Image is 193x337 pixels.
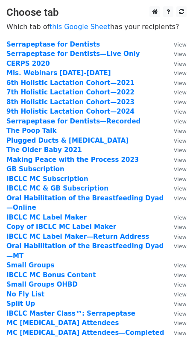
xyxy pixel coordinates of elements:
small: View [174,311,187,317]
strong: Oral Habilitation of the Breastfeeding Dyad—Online [6,194,164,212]
a: IBCLC MC & GB Subscription [6,185,108,192]
a: View [165,127,187,135]
small: View [174,70,187,76]
a: No Fly List [6,290,44,298]
a: Serrapeptase for Dentists—Recorded [6,117,140,125]
a: Making Peace with the Process 2023 [6,156,139,164]
small: View [174,176,187,182]
a: IBCLC MC Label Maker—Return Address [6,233,149,240]
small: View [174,99,187,105]
small: View [174,272,187,278]
a: The Older Baby 2021 [6,146,82,154]
small: View [174,118,187,125]
a: MC [MEDICAL_DATA] Attendees [6,319,119,327]
small: View [174,301,187,307]
small: View [174,234,187,240]
a: GB Subscription [6,165,64,173]
a: Copy of IBCLC MC Label Maker [6,223,116,231]
a: 7th Holistic Lactation Cohort—2022 [6,88,135,96]
a: View [165,117,187,125]
small: View [174,108,187,115]
a: Plugged Ducts & [MEDICAL_DATA] [6,137,129,144]
small: View [174,330,187,336]
a: View [165,290,187,298]
a: View [165,69,187,77]
small: View [174,128,187,134]
small: View [174,138,187,144]
a: View [165,233,187,240]
a: Oral Habilitation of the Breastfeeding Dyad—MT [6,242,164,260]
small: View [174,262,187,269]
small: View [174,224,187,230]
a: Split Up [6,300,35,308]
a: 8th Holistic Lactation Cohort—2023 [6,98,135,106]
a: View [165,41,187,48]
a: View [165,60,187,67]
h3: Choose tab [6,6,187,19]
a: View [165,261,187,269]
a: View [165,156,187,164]
a: View [165,79,187,87]
a: this Google Sheet [50,23,110,31]
a: View [165,281,187,288]
a: View [165,214,187,221]
a: View [165,108,187,115]
a: 9th Holistic Lactation Cohort—2024 [6,108,135,115]
strong: CERPS 2020 [6,60,50,67]
a: Small Groups [6,261,54,269]
small: View [174,166,187,173]
a: Serrapeptase for Dentists—Live Only [6,50,140,58]
small: View [174,157,187,163]
small: View [174,195,187,202]
small: View [174,41,187,48]
a: View [165,223,187,231]
a: MC [MEDICAL_DATA] Attendees—Completed [6,329,164,337]
a: IBCLC Master Class™: Serrapeptase [6,310,135,317]
small: View [174,281,187,288]
a: Mis. Webinars [DATE]-[DATE] [6,69,111,77]
a: Serrapeptase for Dentists [6,41,100,48]
a: View [165,194,187,202]
small: View [174,291,187,298]
small: View [174,51,187,57]
small: View [174,80,187,86]
small: View [174,147,187,153]
strong: IBCLC MC Subscription [6,175,88,183]
small: View [174,243,187,249]
a: View [165,88,187,96]
a: IBCLC MC Label Maker [6,214,87,221]
p: Which tab of has your recipients? [6,22,187,31]
a: View [165,175,187,183]
a: The Poop Talk [6,127,56,135]
a: IBCLC MC Bonus Content [6,271,96,279]
a: View [165,50,187,58]
a: Small Groups OHBD [6,281,78,288]
strong: 6th Holistic Lactation Cohort—2021 [6,79,135,87]
a: View [165,146,187,154]
a: View [165,137,187,144]
a: View [165,185,187,192]
a: View [165,300,187,308]
small: View [174,185,187,192]
a: View [165,329,187,337]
